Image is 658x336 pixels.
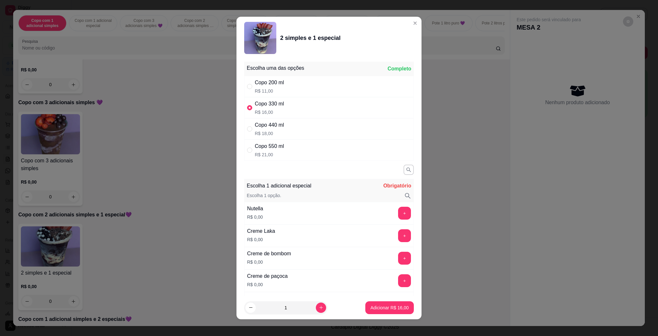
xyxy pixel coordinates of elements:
[247,64,304,72] div: Escolha uma das opções
[410,18,420,28] button: Close
[398,207,411,220] button: add
[383,182,411,190] p: Obrigatório
[316,303,326,313] button: increase-product-quantity
[247,250,291,258] div: Creme de bombom
[247,182,311,190] p: Escolha 1 adicional especial
[255,142,284,150] div: Copo 550 ml
[247,281,288,288] p: R$ 0,00
[398,252,411,265] button: add
[247,295,295,303] div: Creme de bis branco
[244,22,276,54] img: product-image
[255,109,284,115] p: R$ 16,00
[247,192,281,199] p: Escolha 1 opção.
[255,79,284,86] div: Copo 200 ml
[247,236,275,243] p: R$ 0,00
[245,303,256,313] button: decrease-product-quantity
[247,227,275,235] div: Creme Laka
[247,272,288,280] div: Creme de paçoca
[255,121,284,129] div: Copo 440 ml
[387,65,411,73] div: Completo
[398,229,411,242] button: add
[247,214,263,220] p: R$ 0,00
[255,100,284,108] div: Copo 330 ml
[247,205,263,213] div: Nutella
[280,33,341,42] div: 2 simples e 1 especial
[255,151,284,158] p: R$ 21,00
[255,130,284,137] p: R$ 18,00
[398,274,411,287] button: add
[255,88,284,94] p: R$ 11,00
[247,259,291,265] p: R$ 0,00
[370,304,409,311] p: Adicionar R$ 16,00
[365,301,414,314] button: Adicionar R$ 16,00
